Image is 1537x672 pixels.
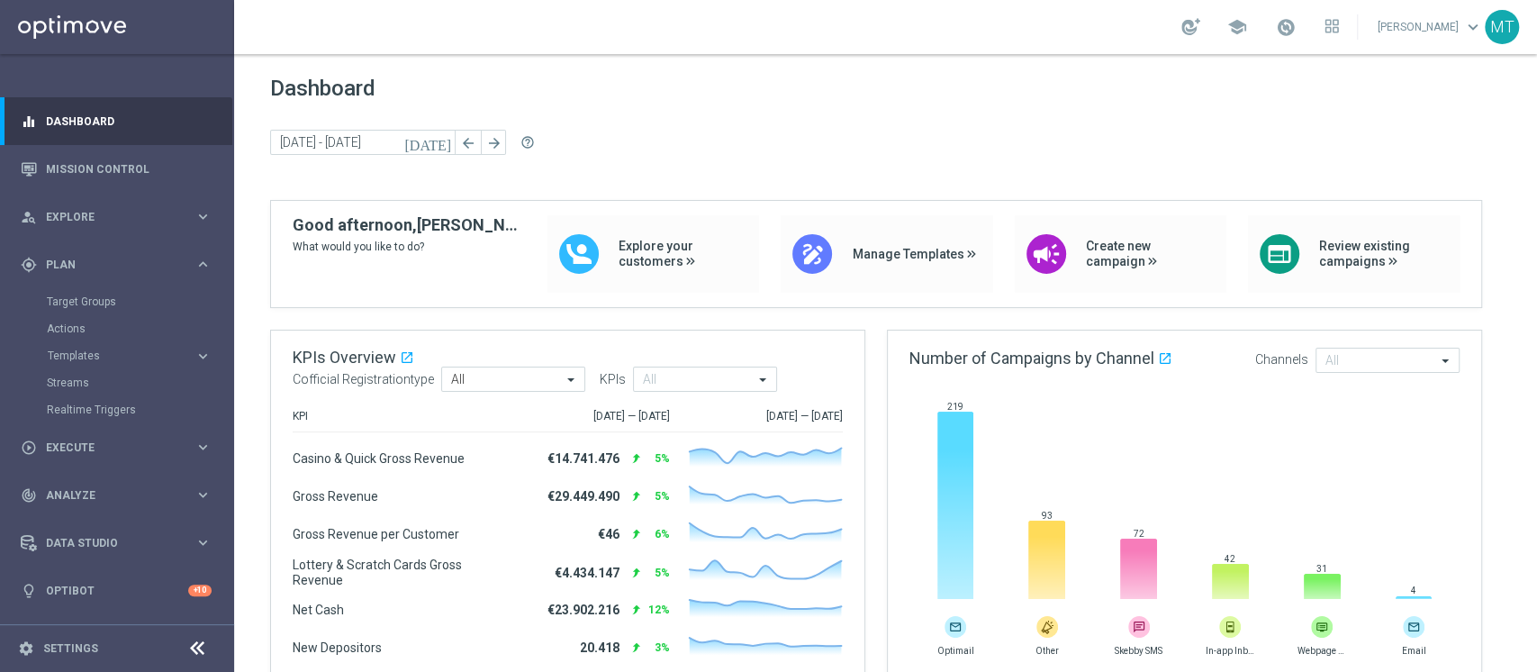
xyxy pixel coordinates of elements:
[194,439,212,456] i: keyboard_arrow_right
[21,535,194,551] div: Data Studio
[20,488,212,503] button: track_changes Analyze keyboard_arrow_right
[46,442,194,453] span: Execute
[194,534,212,551] i: keyboard_arrow_right
[21,257,37,273] i: gps_fixed
[48,350,194,361] div: Templates
[20,162,212,177] button: Mission Control
[21,567,212,614] div: Optibot
[46,490,194,501] span: Analyze
[21,440,37,456] i: play_circle_outline
[46,567,188,614] a: Optibot
[194,486,212,504] i: keyboard_arrow_right
[194,256,212,273] i: keyboard_arrow_right
[21,257,194,273] div: Plan
[47,396,232,423] div: Realtime Triggers
[188,585,212,596] div: +10
[20,440,212,455] button: play_circle_outline Execute keyboard_arrow_right
[20,584,212,598] button: lightbulb Optibot +10
[194,208,212,225] i: keyboard_arrow_right
[48,350,176,361] span: Templates
[1227,17,1247,37] span: school
[47,288,232,315] div: Target Groups
[18,640,34,657] i: settings
[21,487,37,504] i: track_changes
[46,212,194,222] span: Explore
[21,145,212,193] div: Mission Control
[47,376,187,390] a: Streams
[21,440,194,456] div: Execute
[47,403,187,417] a: Realtime Triggers
[46,538,194,549] span: Data Studio
[20,258,212,272] button: gps_fixed Plan keyboard_arrow_right
[21,487,194,504] div: Analyze
[21,583,37,599] i: lightbulb
[47,295,187,309] a: Target Groups
[1376,14,1485,41] a: [PERSON_NAME]keyboard_arrow_down
[21,97,212,145] div: Dashboard
[46,97,212,145] a: Dashboard
[46,259,194,270] span: Plan
[21,209,194,225] div: Explore
[47,342,232,369] div: Templates
[47,349,212,363] button: Templates keyboard_arrow_right
[21,114,37,130] i: equalizer
[20,536,212,550] button: Data Studio keyboard_arrow_right
[46,145,212,193] a: Mission Control
[47,322,187,336] a: Actions
[20,114,212,129] button: equalizer Dashboard
[194,348,212,365] i: keyboard_arrow_right
[47,369,232,396] div: Streams
[43,643,98,654] a: Settings
[20,210,212,224] button: person_search Explore keyboard_arrow_right
[47,315,232,342] div: Actions
[21,209,37,225] i: person_search
[1485,10,1519,44] div: MT
[1463,17,1483,37] span: keyboard_arrow_down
